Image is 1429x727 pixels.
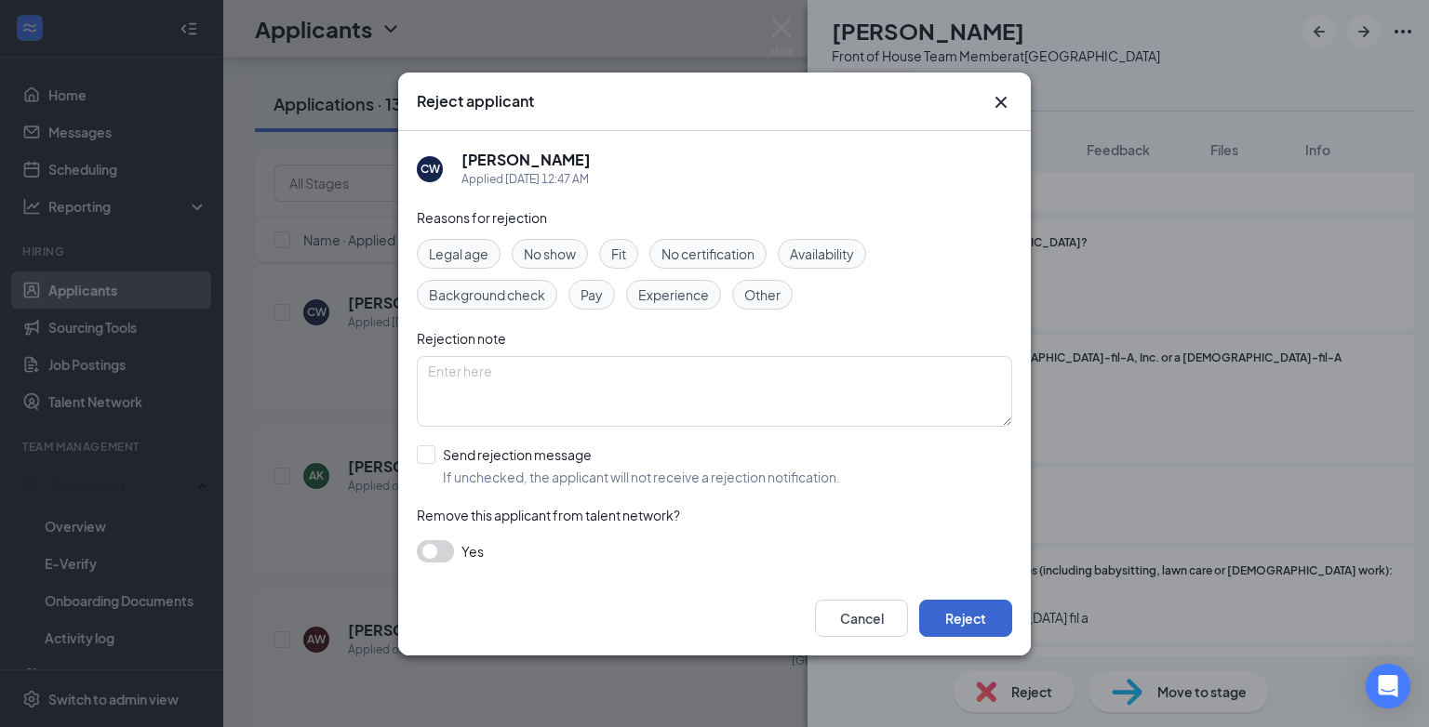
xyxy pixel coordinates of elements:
div: CW [421,161,440,177]
span: Pay [581,284,603,305]
span: Reasons for rejection [417,209,547,226]
span: Legal age [429,244,488,264]
button: Close [990,91,1012,113]
button: Reject [919,600,1012,637]
span: Background check [429,284,545,305]
span: Remove this applicant from talent network? [417,507,680,523]
span: Rejection note [417,330,506,347]
svg: Cross [990,91,1012,113]
div: Open Intercom Messenger [1366,664,1410,708]
h5: [PERSON_NAME] [461,150,591,170]
span: Experience [638,284,709,305]
span: Yes [461,540,484,562]
button: Cancel [815,600,908,637]
span: No show [524,244,576,264]
h3: Reject applicant [417,91,534,112]
span: Availability [790,244,854,264]
span: Fit [611,244,626,264]
span: No certification [661,244,755,264]
div: Applied [DATE] 12:47 AM [461,170,591,189]
span: Other [744,284,781,305]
